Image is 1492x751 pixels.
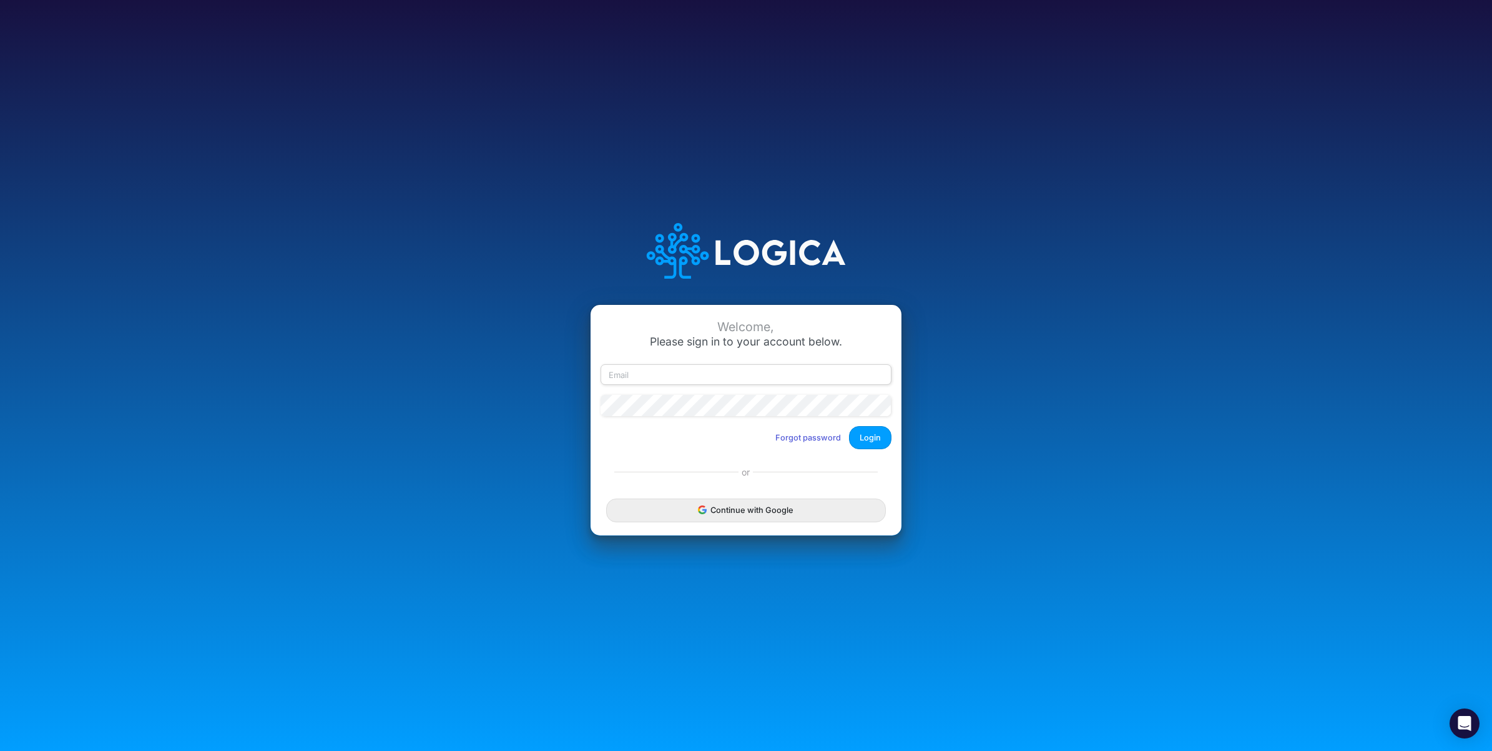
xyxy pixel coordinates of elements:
span: Please sign in to your account below. [650,335,842,348]
input: Email [601,364,891,385]
button: Forgot password [767,427,849,448]
button: Continue with Google [606,499,886,522]
div: Welcome, [601,320,891,334]
div: Open Intercom Messenger [1450,709,1480,739]
button: Login [849,426,891,449]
